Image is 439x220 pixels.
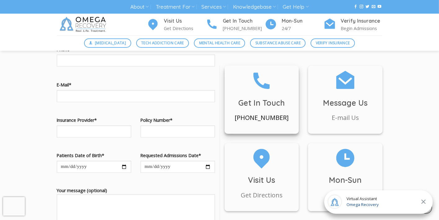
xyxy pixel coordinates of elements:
[141,152,215,159] label: Requested Admissions Date*
[225,113,299,123] p: [PHONE_NUMBER]
[136,38,189,48] a: Tech Addiction Care
[164,17,206,25] h4: Visit Us
[130,1,149,13] a: About
[223,25,265,32] p: [PHONE_NUMBER]
[57,81,215,88] label: E-Mail*
[147,17,206,32] a: Visit Us Get Directions
[308,113,383,123] p: E-mail Us
[223,17,265,25] h4: Get In Touch
[341,25,383,32] p: Begin Admissions
[164,25,206,32] p: Get Directions
[282,17,324,25] h4: Mon-Sun
[194,38,245,48] a: Mental Health Care
[233,1,276,13] a: Knowledgebase
[199,40,240,46] span: Mental Health Care
[84,38,131,48] a: [MEDICAL_DATA]
[308,69,383,123] a: Message Us E-mail Us
[341,17,383,25] h4: Verify Insurance
[225,69,299,123] a: Get In Touch [PHONE_NUMBER]
[141,117,215,124] label: Policy Number*
[225,174,299,186] h3: Visit Us
[225,190,299,200] p: Get Directions
[282,25,324,32] p: 24/7
[156,1,195,13] a: Treatment For
[283,1,309,13] a: Get Help
[366,5,370,9] a: Follow on Twitter
[372,5,375,9] a: Send us an email
[225,146,299,200] a: Visit Us Get Directions
[250,38,306,48] a: Substance Abuse Care
[201,1,226,13] a: Services
[57,152,131,159] label: Patients Date of Birth*
[308,190,383,200] p: 24/7
[57,117,131,124] label: Insurance Provider*
[225,97,299,109] h3: Get In Touch
[57,14,111,35] img: Omega Recovery
[311,38,355,48] a: Verify Insurance
[141,40,184,46] span: Tech Addiction Care
[206,17,265,32] a: Get In Touch [PHONE_NUMBER]
[354,5,357,9] a: Follow on Facebook
[378,5,381,9] a: Follow on YouTube
[95,40,126,46] span: [MEDICAL_DATA]
[308,174,383,186] h3: Mon-Sun
[255,40,301,46] span: Substance Abuse Care
[316,40,350,46] span: Verify Insurance
[308,97,383,109] h3: Message Us
[360,5,363,9] a: Follow on Instagram
[324,17,383,32] a: Verify Insurance Begin Admissions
